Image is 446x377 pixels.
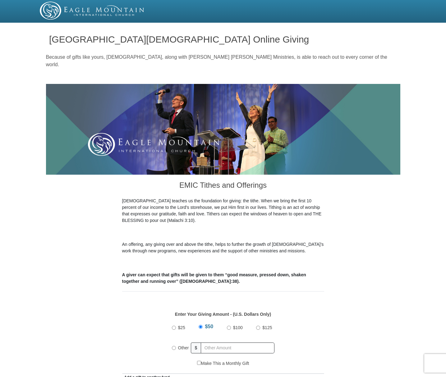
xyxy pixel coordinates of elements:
p: An offering, any giving over and above the tithe, helps to further the growth of [DEMOGRAPHIC_DAT... [122,241,324,254]
span: $25 [178,325,185,330]
strong: Enter Your Giving Amount - (U.S. Dollars Only) [175,312,271,317]
span: $50 [205,324,213,329]
span: $125 [262,325,272,330]
p: [DEMOGRAPHIC_DATA] teaches us the foundation for giving: the tithe. When we bring the first 10 pe... [122,198,324,224]
img: EMIC [40,2,145,20]
h3: EMIC Tithes and Offerings [122,175,324,198]
input: Make This a Monthly Gift [197,361,201,365]
p: Because of gifts like yours, [DEMOGRAPHIC_DATA], along with [PERSON_NAME] [PERSON_NAME] Ministrie... [46,53,400,68]
b: A giver can expect that gifts will be given to them “good measure, pressed down, shaken together ... [122,272,306,284]
span: Other [178,345,189,350]
h1: [GEOGRAPHIC_DATA][DEMOGRAPHIC_DATA] Online Giving [49,34,397,44]
label: Make This a Monthly Gift [197,360,249,367]
span: $ [191,343,201,353]
span: $100 [233,325,243,330]
input: Other Amount [201,343,274,353]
